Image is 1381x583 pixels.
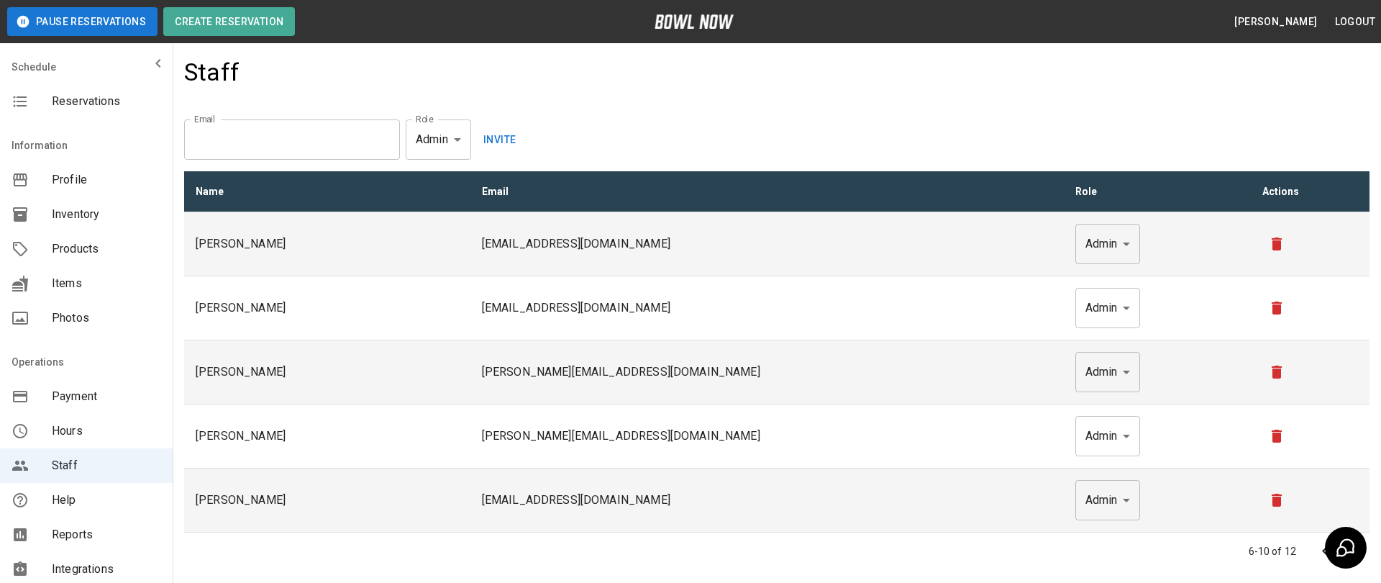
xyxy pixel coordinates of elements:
[1075,480,1141,520] div: Admin
[184,171,1369,533] table: sticky table
[1329,9,1381,35] button: Logout
[1262,230,1291,258] button: remove
[52,422,161,440] span: Hours
[1251,171,1370,212] th: Actions
[1249,544,1297,559] p: 6-10 of 12
[477,119,523,160] button: Invite
[1262,422,1291,451] button: remove
[482,492,1052,509] p: [EMAIL_ADDRESS][DOMAIN_NAME]
[52,526,161,543] span: Reports
[52,171,161,189] span: Profile
[52,275,161,292] span: Items
[1262,294,1291,322] button: remove
[196,363,459,381] p: [PERSON_NAME]
[482,299,1052,317] p: [EMAIL_ADDRESS][DOMAIN_NAME]
[163,7,295,36] button: Create Reservation
[52,309,161,327] span: Photos
[1075,352,1141,392] div: Admin
[52,93,161,110] span: Reservations
[1075,416,1141,456] div: Admin
[196,235,459,253] p: [PERSON_NAME]
[1229,9,1323,35] button: [PERSON_NAME]
[52,492,161,509] span: Help
[1064,171,1251,212] th: Role
[7,7,158,36] button: Pause Reservations
[470,171,1064,212] th: Email
[1262,486,1291,515] button: remove
[482,363,1052,381] p: [PERSON_NAME][EMAIL_ADDRESS][DOMAIN_NAME]
[655,14,734,29] img: logo
[482,235,1052,253] p: [EMAIL_ADDRESS][DOMAIN_NAME]
[196,492,459,509] p: [PERSON_NAME]
[196,428,459,445] p: [PERSON_NAME]
[52,240,161,258] span: Products
[406,119,471,160] div: Admin
[1075,224,1141,264] div: Admin
[184,58,240,88] h4: Staff
[184,171,470,212] th: Name
[196,299,459,317] p: [PERSON_NAME]
[52,388,161,405] span: Payment
[1311,537,1339,566] button: Go to previous page
[1075,288,1141,328] div: Admin
[1262,358,1291,387] button: remove
[52,561,161,578] span: Integrations
[52,206,161,223] span: Inventory
[52,457,161,474] span: Staff
[482,428,1052,445] p: [PERSON_NAME][EMAIL_ADDRESS][DOMAIN_NAME]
